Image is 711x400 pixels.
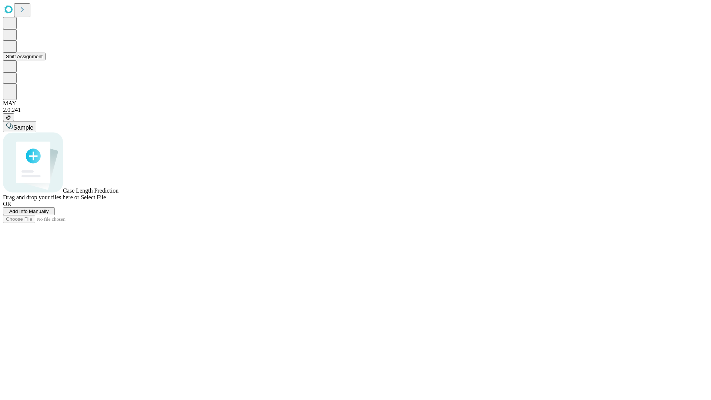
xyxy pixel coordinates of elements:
[81,194,106,200] span: Select File
[3,53,46,60] button: Shift Assignment
[3,201,11,207] span: OR
[3,207,55,215] button: Add Info Manually
[9,209,49,214] span: Add Info Manually
[13,124,33,131] span: Sample
[6,114,11,120] span: @
[3,121,36,132] button: Sample
[3,194,79,200] span: Drag and drop your files here or
[63,187,118,194] span: Case Length Prediction
[3,107,708,113] div: 2.0.241
[3,100,708,107] div: MAY
[3,113,14,121] button: @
